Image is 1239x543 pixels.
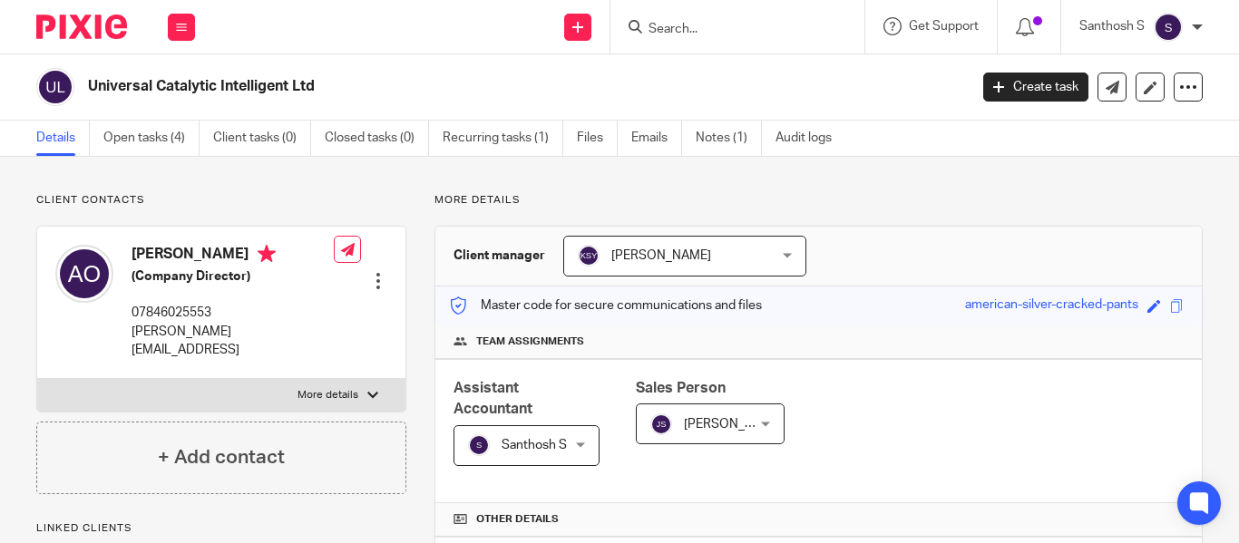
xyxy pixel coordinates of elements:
span: Santhosh S [502,439,567,451]
img: svg%3E [55,245,113,303]
img: svg%3E [578,245,600,267]
span: Other details [476,512,559,527]
a: Recurring tasks (1) [443,121,563,156]
a: Client tasks (0) [213,121,311,156]
a: Closed tasks (0) [325,121,429,156]
img: svg%3E [468,434,490,456]
span: Assistant Accountant [454,381,532,416]
h4: + Add contact [158,443,285,471]
input: Search [647,22,810,38]
p: Client contacts [36,193,406,208]
span: Get Support [909,20,979,33]
p: More details [434,193,1203,208]
p: [PERSON_NAME][EMAIL_ADDRESS] [132,323,334,360]
img: svg%3E [1154,13,1183,42]
h3: Client manager [454,247,545,265]
span: Sales Person [636,381,726,395]
span: [PERSON_NAME] [684,418,784,431]
p: Master code for secure communications and files [449,296,762,315]
h5: (Company Director) [132,267,334,286]
a: Create task [983,73,1088,102]
a: Files [577,121,618,156]
img: svg%3E [36,68,74,106]
p: Santhosh S [1079,17,1145,35]
a: Open tasks (4) [103,121,200,156]
span: [PERSON_NAME] [611,249,711,262]
a: Emails [631,121,682,156]
img: svg%3E [650,413,672,435]
div: american-silver-cracked-pants [965,296,1138,316]
i: Primary [258,245,276,263]
a: Details [36,121,90,156]
a: Audit logs [776,121,845,156]
img: Pixie [36,15,127,39]
a: Notes (1) [696,121,762,156]
h4: [PERSON_NAME] [132,245,334,267]
h2: Universal Catalytic Intelligent Ltd [88,77,783,96]
p: 07846025553 [132,304,334,322]
p: More details [298,388,358,402]
span: Team assignments [476,335,584,349]
p: Linked clients [36,521,406,536]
